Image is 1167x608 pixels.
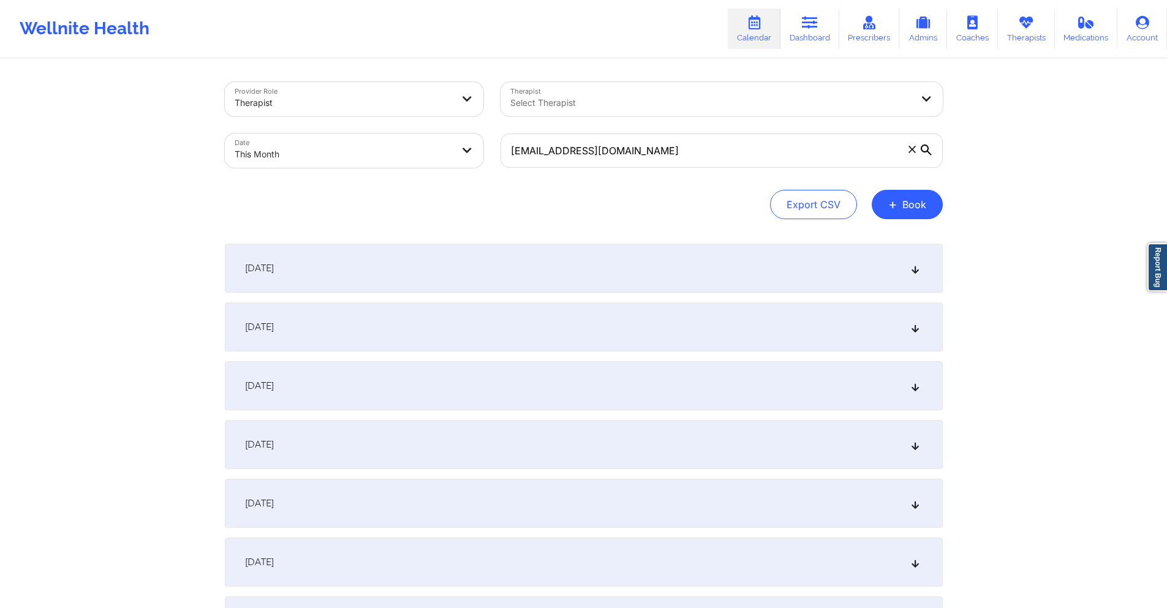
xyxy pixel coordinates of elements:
a: Account [1117,9,1167,49]
a: Admins [899,9,947,49]
button: +Book [872,190,943,219]
span: + [888,201,897,208]
span: [DATE] [245,556,274,568]
span: [DATE] [245,497,274,509]
a: Calendar [728,9,780,49]
span: [DATE] [245,380,274,392]
a: Medications [1055,9,1118,49]
span: [DATE] [245,321,274,333]
span: [DATE] [245,438,274,451]
a: Therapists [998,9,1055,49]
a: Prescribers [839,9,900,49]
div: Therapist [235,89,453,116]
div: This Month [235,141,453,168]
button: Export CSV [770,190,857,219]
a: Coaches [947,9,998,49]
span: [DATE] [245,262,274,274]
a: Dashboard [780,9,839,49]
input: Search by patient email [500,133,943,168]
a: Report Bug [1147,243,1167,291]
